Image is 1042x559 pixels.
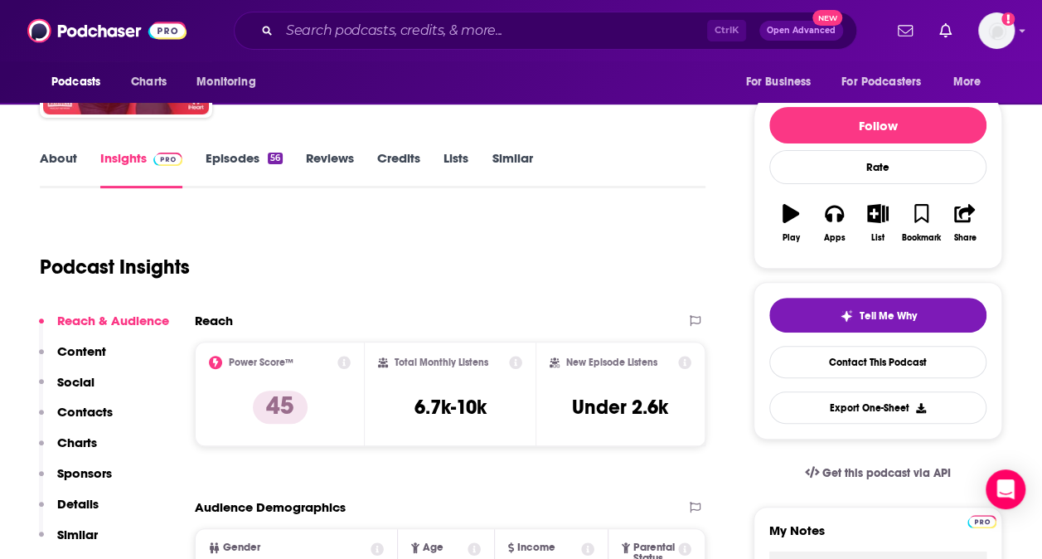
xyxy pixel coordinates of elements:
[812,193,855,253] button: Apps
[57,404,113,420] p: Contacts
[395,357,488,368] h2: Total Monthly Listens
[942,66,1002,98] button: open menu
[306,150,354,188] a: Reviews
[153,153,182,166] img: Podchaser Pro
[195,499,346,515] h2: Audience Demographics
[39,404,113,435] button: Contacts
[185,66,277,98] button: open menu
[234,12,857,50] div: Search podcasts, credits, & more...
[57,435,97,450] p: Charts
[223,542,260,553] span: Gender
[57,313,169,328] p: Reach & Audience
[206,150,283,188] a: Episodes56
[195,313,233,328] h2: Reach
[268,153,283,164] div: 56
[856,193,899,253] button: List
[759,21,843,41] button: Open AdvancedNew
[978,12,1015,49] img: User Profile
[953,233,976,243] div: Share
[253,391,308,424] p: 45
[840,309,853,323] img: tell me why sparkle
[769,298,986,333] button: tell me why sparkleTell Me Why
[57,343,106,359] p: Content
[745,70,811,94] span: For Business
[40,150,77,188] a: About
[39,496,99,527] button: Details
[871,233,884,243] div: List
[824,233,846,243] div: Apps
[57,374,95,390] p: Social
[767,27,836,35] span: Open Advanced
[978,12,1015,49] span: Logged in as BBRMusicGroup
[39,435,97,465] button: Charts
[40,255,190,279] h1: Podcast Insights
[566,357,657,368] h2: New Episode Listens
[707,20,746,41] span: Ctrl K
[39,343,106,374] button: Content
[891,17,919,45] a: Show notifications dropdown
[1001,12,1015,26] svg: Add a profile image
[769,107,986,143] button: Follow
[39,374,95,405] button: Social
[120,66,177,98] a: Charts
[27,15,187,46] img: Podchaser - Follow, Share and Rate Podcasts
[492,150,532,188] a: Similar
[899,193,943,253] button: Bookmark
[57,465,112,481] p: Sponsors
[443,150,468,188] a: Lists
[812,10,842,26] span: New
[39,465,112,496] button: Sponsors
[279,17,707,44] input: Search podcasts, credits, & more...
[734,66,831,98] button: open menu
[841,70,921,94] span: For Podcasters
[769,523,986,552] label: My Notes
[100,150,182,188] a: InsightsPodchaser Pro
[196,70,255,94] span: Monitoring
[943,193,986,253] button: Share
[986,469,1025,509] div: Open Intercom Messenger
[51,70,100,94] span: Podcasts
[831,66,945,98] button: open menu
[967,515,996,528] img: Podchaser Pro
[414,395,486,420] h3: 6.7k-10k
[953,70,981,94] span: More
[783,233,800,243] div: Play
[822,466,951,480] span: Get this podcast via API
[57,527,98,542] p: Similar
[933,17,958,45] a: Show notifications dropdown
[572,395,668,420] h3: Under 2.6k
[769,346,986,378] a: Contact This Podcast
[967,513,996,528] a: Pro website
[769,193,812,253] button: Play
[40,66,122,98] button: open menu
[792,453,964,493] a: Get this podcast via API
[377,150,420,188] a: Credits
[769,391,986,424] button: Export One-Sheet
[39,313,169,343] button: Reach & Audience
[131,70,167,94] span: Charts
[902,233,941,243] div: Bookmark
[229,357,293,368] h2: Power Score™
[57,496,99,512] p: Details
[39,527,98,557] button: Similar
[860,309,917,323] span: Tell Me Why
[769,150,986,184] div: Rate
[423,542,443,553] span: Age
[978,12,1015,49] button: Show profile menu
[517,542,555,553] span: Income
